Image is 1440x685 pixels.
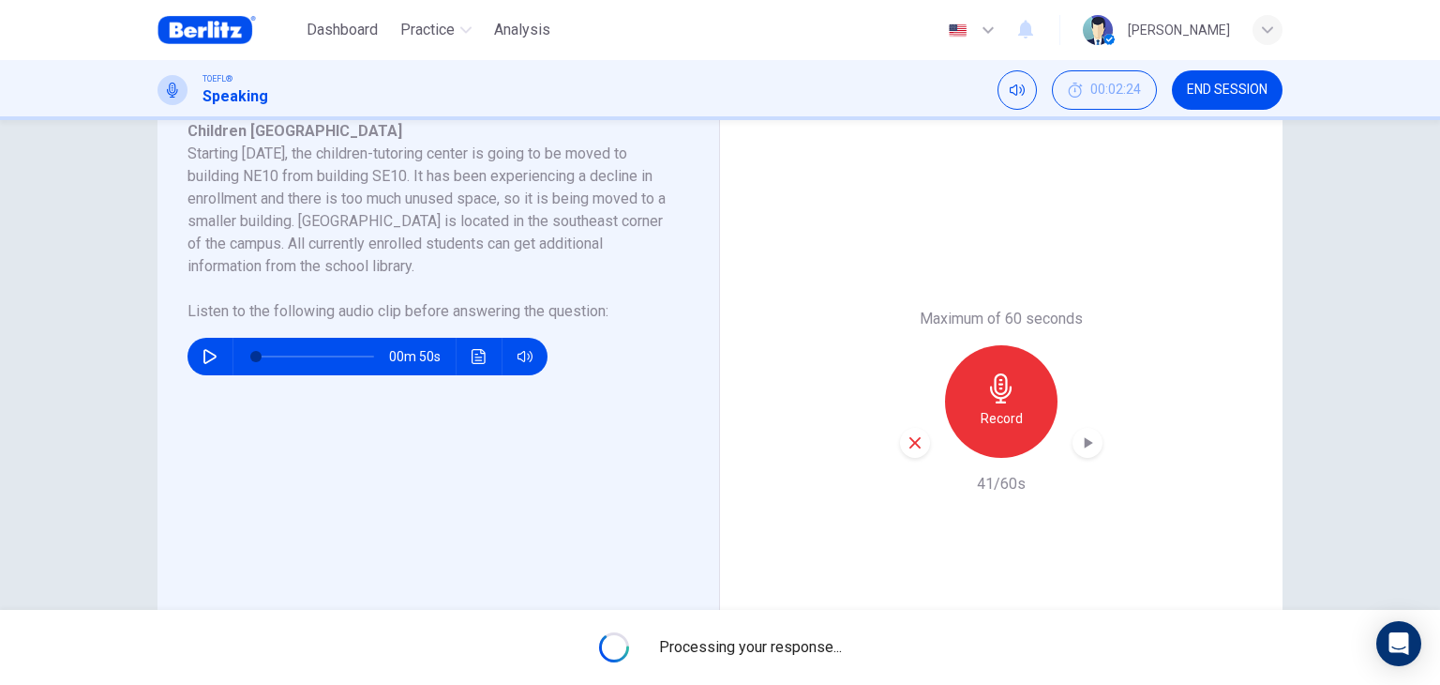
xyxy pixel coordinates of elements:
[400,19,455,41] span: Practice
[1052,70,1157,110] button: 00:02:24
[981,407,1023,430] h6: Record
[1172,70,1282,110] button: END SESSION
[187,122,402,140] span: Children [GEOGRAPHIC_DATA]
[389,338,456,375] span: 00m 50s
[187,300,667,323] h6: Listen to the following audio clip before answering the question :
[307,19,378,41] span: Dashboard
[157,11,256,49] img: Berlitz Brasil logo
[1083,15,1113,45] img: Profile picture
[659,636,842,659] span: Processing your response...
[299,13,385,47] button: Dashboard
[1128,19,1230,41] div: [PERSON_NAME]
[494,19,550,41] span: Analysis
[487,13,558,47] button: Analysis
[393,13,479,47] button: Practice
[1187,83,1267,98] span: END SESSION
[1376,621,1421,666] div: Open Intercom Messenger
[977,473,1026,495] h6: 41/60s
[1090,83,1141,98] span: 00:02:24
[997,70,1037,110] div: Mute
[946,23,969,38] img: en
[945,345,1057,458] button: Record
[464,338,494,375] button: Click to see the audio transcription
[920,308,1083,330] h6: Maximum of 60 seconds
[202,72,232,85] span: TOEFL®
[187,143,667,278] h6: Starting [DATE], the children-tutoring center is going to be moved to building NE10 from building...
[157,11,299,49] a: Berlitz Brasil logo
[202,85,268,108] h1: Speaking
[1052,70,1157,110] div: Hide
